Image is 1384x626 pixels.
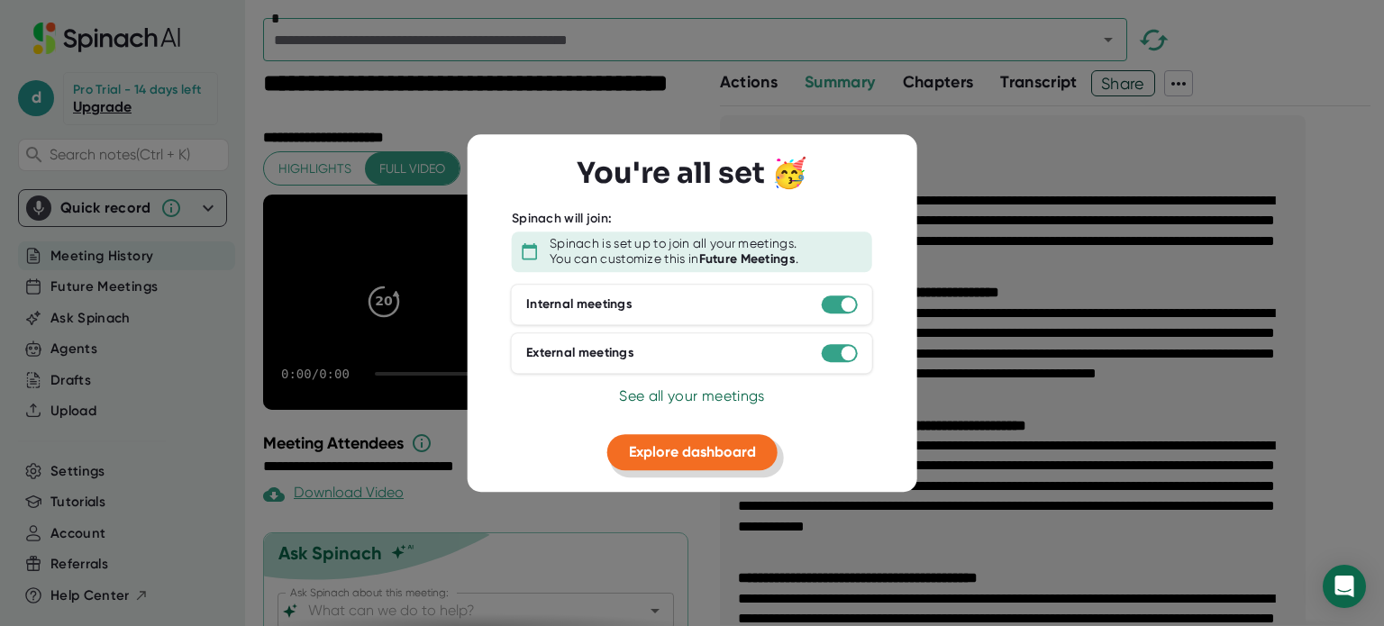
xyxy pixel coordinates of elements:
h3: You're all set 🥳 [577,156,807,190]
div: You can customize this in . [550,251,798,268]
div: Spinach will join: [512,211,612,227]
div: External meetings [526,345,634,361]
div: Spinach is set up to join all your meetings. [550,236,797,252]
button: Explore dashboard [607,434,778,470]
div: Internal meetings [526,296,633,313]
div: Open Intercom Messenger [1323,565,1366,608]
span: See all your meetings [619,387,764,404]
b: Future Meetings [699,251,797,267]
button: See all your meetings [619,386,764,407]
span: Explore dashboard [629,443,756,460]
